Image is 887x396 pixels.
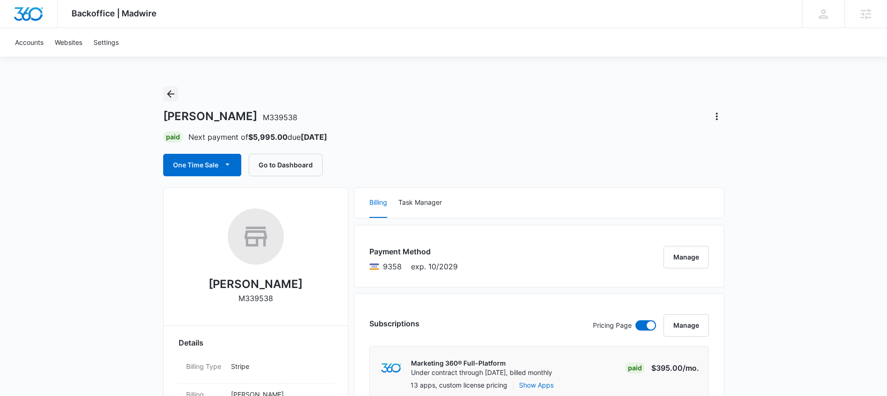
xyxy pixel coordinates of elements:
[709,109,724,124] button: Actions
[179,337,203,348] span: Details
[238,293,273,304] p: M339538
[179,356,333,384] div: Billing TypeStripe
[651,362,699,374] p: $395.00
[163,154,241,176] button: One Time Sale
[369,188,387,218] button: Billing
[383,261,402,272] span: Visa ending with
[411,368,552,377] p: Under contract through [DATE], billed monthly
[411,380,507,390] p: 13 apps, custom license pricing
[49,28,88,57] a: Websites
[593,320,632,331] p: Pricing Page
[163,86,178,101] button: Back
[209,276,303,293] h2: [PERSON_NAME]
[248,132,288,142] strong: $5,995.00
[231,361,325,371] p: Stripe
[249,154,323,176] button: Go to Dashboard
[663,246,709,268] button: Manage
[369,246,458,257] h3: Payment Method
[9,28,49,57] a: Accounts
[163,109,297,123] h1: [PERSON_NAME]
[411,261,458,272] span: exp. 10/2029
[519,380,554,390] button: Show Apps
[381,363,401,373] img: marketing360Logo
[398,188,442,218] button: Task Manager
[301,132,327,142] strong: [DATE]
[683,363,699,373] span: /mo.
[88,28,124,57] a: Settings
[663,314,709,337] button: Manage
[369,318,419,329] h3: Subscriptions
[163,131,183,143] div: Paid
[625,362,645,374] div: Paid
[263,113,297,122] span: M339538
[72,8,157,18] span: Backoffice | Madwire
[411,359,552,368] p: Marketing 360® Full-Platform
[188,131,327,143] p: Next payment of due
[186,361,224,371] dt: Billing Type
